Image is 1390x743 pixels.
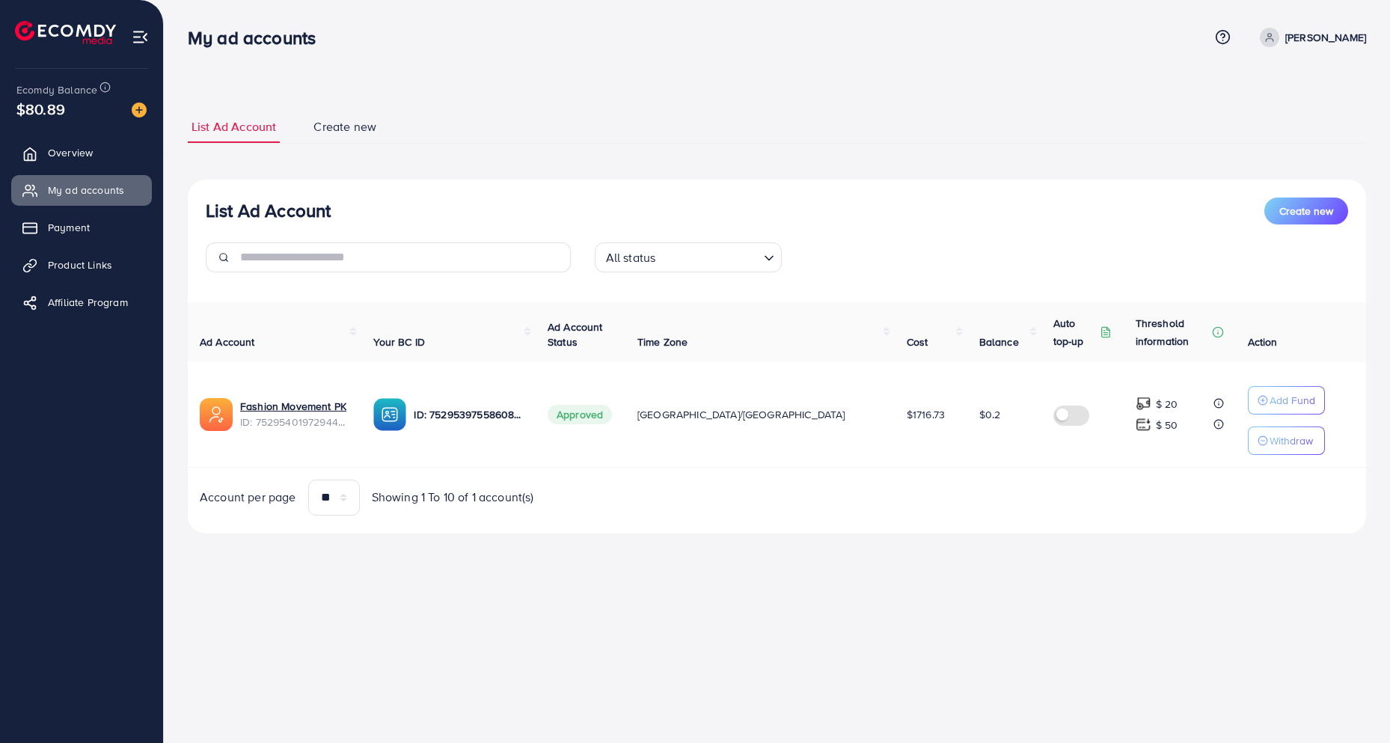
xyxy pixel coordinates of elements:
p: Threshold information [1136,314,1209,350]
img: image [132,103,147,117]
span: ID: 7529540197294407681 [240,415,349,429]
span: Ecomdy Balance [16,82,97,97]
p: Add Fund [1270,391,1315,409]
span: My ad accounts [48,183,124,198]
img: top-up amount [1136,417,1151,432]
span: Create new [1279,204,1333,218]
div: Search for option [595,242,782,272]
span: Time Zone [637,334,688,349]
p: $ 50 [1156,416,1178,434]
span: [GEOGRAPHIC_DATA]/[GEOGRAPHIC_DATA] [637,407,845,422]
span: Affiliate Program [48,295,128,310]
span: $80.89 [16,98,65,120]
button: Withdraw [1248,426,1325,455]
h3: List Ad Account [206,200,331,221]
button: Add Fund [1248,386,1325,415]
img: ic-ba-acc.ded83a64.svg [373,398,406,431]
span: Payment [48,220,90,235]
span: Account per page [200,489,296,506]
p: ID: 7529539755860836369 [414,406,523,424]
img: ic-ads-acc.e4c84228.svg [200,398,233,431]
span: Cost [907,334,928,349]
a: Product Links [11,250,152,280]
a: [PERSON_NAME] [1254,28,1366,47]
a: Fashion Movement PK [240,399,346,414]
p: Auto top-up [1053,314,1097,350]
span: Approved [548,405,612,424]
span: $1716.73 [907,407,945,422]
a: Overview [11,138,152,168]
input: Search for option [660,244,757,269]
a: Affiliate Program [11,287,152,317]
span: List Ad Account [192,118,276,135]
img: top-up amount [1136,396,1151,412]
img: menu [132,28,149,46]
span: Product Links [48,257,112,272]
h3: My ad accounts [188,27,328,49]
img: logo [15,21,116,44]
p: [PERSON_NAME] [1285,28,1366,46]
iframe: Chat [1326,676,1379,732]
span: Your BC ID [373,334,425,349]
span: Overview [48,145,93,160]
span: Balance [979,334,1019,349]
span: Ad Account [200,334,255,349]
a: My ad accounts [11,175,152,205]
span: Ad Account Status [548,319,603,349]
span: $0.2 [979,407,1001,422]
button: Create new [1264,198,1348,224]
span: Create new [313,118,376,135]
div: <span class='underline'>Fashion Movement PK</span></br>7529540197294407681 [240,399,349,429]
span: Showing 1 To 10 of 1 account(s) [372,489,534,506]
a: Payment [11,212,152,242]
span: Action [1248,334,1278,349]
p: Withdraw [1270,432,1313,450]
span: All status [603,247,659,269]
p: $ 20 [1156,395,1178,413]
